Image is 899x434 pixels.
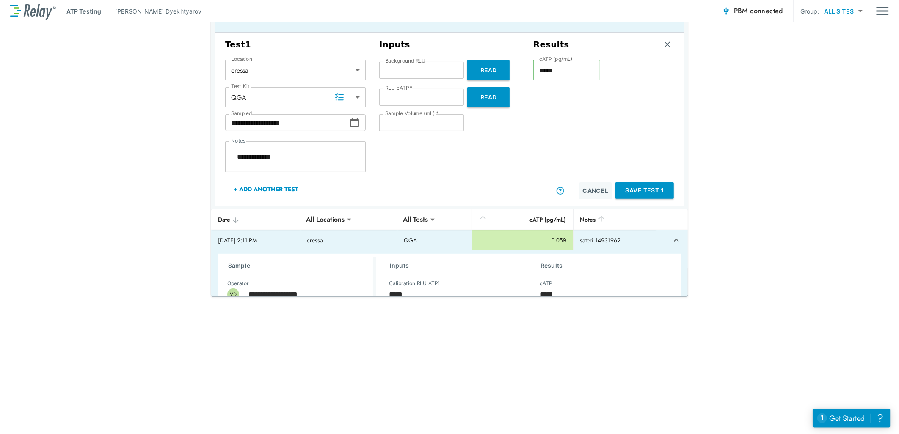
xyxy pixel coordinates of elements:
[385,110,438,116] label: Sample Volume (mL)
[397,230,472,250] td: QGA
[300,211,350,228] div: All Locations
[227,288,239,300] div: VD
[397,211,434,228] div: All Tests
[669,233,684,247] button: expand row
[722,7,731,15] img: Connected Icon
[580,214,650,225] div: Notes
[231,110,252,116] label: Sampled
[10,2,56,20] img: LuminUltra Relay
[225,114,350,131] input: Choose date, selected date is Sep 3, 2025
[231,83,250,89] label: Test Kit
[813,409,891,428] iframe: Resource center
[225,89,366,106] div: QGA
[225,179,307,199] button: + Add Another Test
[225,39,366,50] h3: Test 1
[228,261,373,271] h3: Sample
[663,40,672,49] img: Remove
[876,3,889,19] img: Drawer Icon
[211,209,300,230] th: Date
[750,6,783,16] span: connected
[385,85,413,91] label: RLU cATP
[573,230,656,250] td: sateri 14931962
[467,87,510,107] button: Read
[231,56,252,62] label: Location
[579,182,612,199] button: Cancel
[479,214,566,225] div: cATP (pg/mL)
[218,236,293,244] div: [DATE] 2:11 PM
[390,261,520,271] h3: Inputs
[231,138,245,144] label: Notes
[533,39,569,50] h3: Results
[734,5,783,17] span: PBM
[800,7,819,16] p: Group:
[227,280,249,286] label: Operator
[66,7,101,16] p: ATP Testing
[540,280,552,286] label: cATP
[876,3,889,19] button: Main menu
[615,182,674,199] button: Save Test 1
[385,58,425,64] label: Background RLU
[379,39,520,50] h3: Inputs
[300,230,397,250] td: cressa
[115,7,201,16] p: [PERSON_NAME] Dyekhtyarov
[211,209,688,335] table: sticky table
[225,62,366,79] div: cressa
[467,60,510,80] button: Read
[389,280,440,286] label: Calibration RLU ATP1
[539,56,573,62] label: cATP (pg/mL)
[479,236,566,244] div: 0.059
[719,3,786,19] button: PBM connected
[541,261,671,271] h3: Results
